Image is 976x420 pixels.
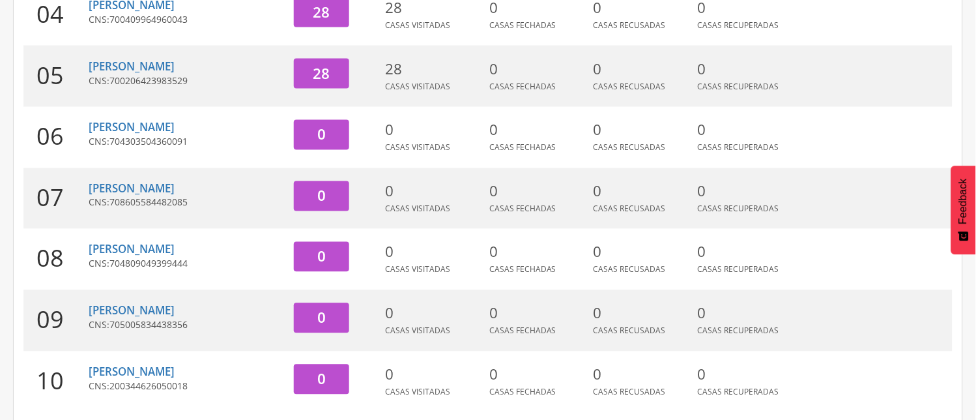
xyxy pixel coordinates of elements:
[489,203,556,215] span: Casas Fechadas
[385,81,450,92] span: Casas Visitadas
[698,120,796,141] p: 0
[594,120,691,141] p: 0
[385,303,483,324] p: 0
[698,387,779,398] span: Casas Recuperadas
[594,181,691,202] p: 0
[385,242,483,263] p: 0
[89,59,175,74] a: [PERSON_NAME]
[594,203,666,215] span: Casas Recusadas
[313,2,330,22] span: 28
[594,303,691,324] p: 0
[385,181,483,202] p: 0
[385,365,483,385] p: 0
[594,325,666,337] span: Casas Recusadas
[594,59,691,80] p: 0
[951,166,976,254] button: Feedback - Mostrar pesquisa
[489,387,556,398] span: Casas Fechadas
[109,380,188,393] span: 200344626050018
[698,59,796,80] p: 0
[489,303,587,324] p: 0
[89,74,284,87] p: CNS:
[317,308,326,328] span: 0
[698,242,796,263] p: 0
[489,264,556,275] span: Casas Fechadas
[23,229,89,290] div: 08
[109,13,188,25] span: 700409964960043
[23,107,89,168] div: 06
[594,81,666,92] span: Casas Recusadas
[23,290,89,352] div: 09
[89,13,284,26] p: CNS:
[109,258,188,270] span: 704809049399444
[489,81,556,92] span: Casas Fechadas
[89,303,175,318] a: [PERSON_NAME]
[594,20,666,31] span: Casas Recusadas
[594,365,691,385] p: 0
[385,120,483,141] p: 0
[489,325,556,337] span: Casas Fechadas
[385,387,450,398] span: Casas Visitadas
[594,387,666,398] span: Casas Recusadas
[698,325,779,337] span: Casas Recuperadas
[385,203,450,215] span: Casas Visitadas
[89,258,284,271] p: CNS:
[385,325,450,337] span: Casas Visitadas
[489,59,587,80] p: 0
[489,181,587,202] p: 0
[489,120,587,141] p: 0
[317,369,326,389] span: 0
[385,142,450,153] span: Casas Visitadas
[698,365,796,385] p: 0
[317,247,326,267] span: 0
[89,120,175,135] a: [PERSON_NAME]
[489,142,556,153] span: Casas Fechadas
[313,63,330,83] span: 28
[89,181,175,196] a: [PERSON_NAME]
[698,81,779,92] span: Casas Recuperadas
[89,242,175,257] a: [PERSON_NAME]
[385,20,450,31] span: Casas Visitadas
[698,264,779,275] span: Casas Recuperadas
[489,365,587,385] p: 0
[385,59,483,80] p: 28
[385,264,450,275] span: Casas Visitadas
[698,181,796,202] p: 0
[594,142,666,153] span: Casas Recusadas
[698,20,779,31] span: Casas Recuperadas
[89,365,175,380] a: [PERSON_NAME]
[89,319,284,332] p: CNS:
[89,196,284,209] p: CNS:
[594,242,691,263] p: 0
[698,303,796,324] p: 0
[23,352,89,413] div: 10
[109,196,188,209] span: 708605584482085
[317,186,326,206] span: 0
[109,319,188,331] span: 705005834438356
[489,242,587,263] p: 0
[698,203,779,215] span: Casas Recuperadas
[109,74,188,87] span: 700206423983529
[698,142,779,153] span: Casas Recuperadas
[89,136,284,149] p: CNS:
[317,125,326,145] span: 0
[594,264,666,275] span: Casas Recusadas
[489,20,556,31] span: Casas Fechadas
[109,136,188,148] span: 704303504360091
[89,380,284,393] p: CNS:
[23,46,89,107] div: 05
[23,168,89,230] div: 07
[958,179,969,224] span: Feedback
